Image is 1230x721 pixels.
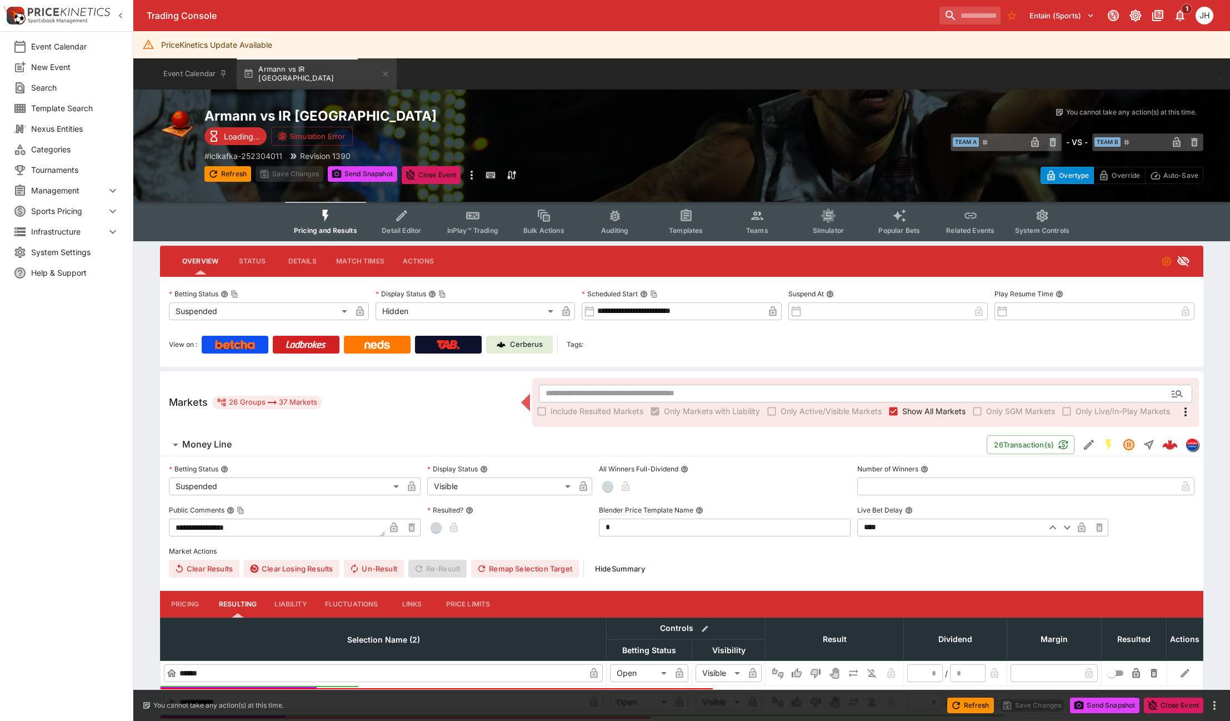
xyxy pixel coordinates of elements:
button: Pricing [160,591,210,618]
button: Betting Status [221,465,228,473]
button: Un-Result [344,560,403,578]
p: Loading... [224,131,260,142]
h5: Markets [169,396,208,409]
button: Documentation [1148,6,1168,26]
th: Margin [1007,618,1102,660]
label: Tags: [567,336,583,354]
span: Team B [1094,137,1121,147]
img: Neds [364,340,389,349]
div: Visible [696,664,744,682]
label: View on : [169,336,197,354]
div: 5097cf0a-9b91-454a-b005-80efe5fefed1 [1162,437,1178,453]
span: Only SGM Markets [986,405,1055,417]
div: Event type filters [285,202,1078,241]
p: Blender Price Template Name [599,505,693,515]
button: Actions [393,248,443,275]
th: Result [766,618,904,660]
button: Clear Results [169,560,239,578]
button: Lose [807,664,824,682]
span: Bulk Actions [523,226,564,235]
p: Scheduled Start [582,289,638,299]
span: Re-Result [408,560,467,578]
p: You cannot take any action(s) at this time. [1066,107,1197,117]
button: Event Calendar [157,58,234,89]
div: Open [610,664,671,682]
p: Revision 1390 [300,150,351,162]
span: InPlay™ Trading [447,226,498,235]
h6: Money Line [182,439,232,450]
button: Copy To Clipboard [438,290,446,298]
button: All Winners Full-Dividend [681,465,688,473]
h6: - VS - [1066,136,1088,148]
button: Simulation Error [271,127,353,146]
button: Toggle light/dark mode [1126,6,1146,26]
svg: Suspended [1161,256,1172,267]
button: Suspend At [826,290,834,298]
span: Nexus Entities [31,123,119,135]
button: Copy To Clipboard [231,290,238,298]
button: Price Limits [437,591,499,618]
button: Status [227,248,277,275]
span: Pricing and Results [294,226,357,235]
button: Not Set [769,664,787,682]
button: Notifications [1170,6,1190,26]
span: Only Active/Visible Markets [781,405,882,417]
button: Resulting [210,591,266,618]
span: Auditing [601,226,628,235]
label: Market Actions [169,543,1194,560]
span: Event Calendar [31,41,119,52]
span: Team A [953,137,979,147]
img: Betcha [215,340,255,349]
p: Display Status [427,464,478,474]
button: Straight [1139,435,1159,455]
th: Actions [1167,618,1203,660]
span: Visibility [700,644,758,657]
svg: Hidden [1177,255,1190,268]
button: Display Status [480,465,488,473]
button: more [465,166,478,184]
button: Jordan Hughes [1192,3,1217,28]
input: search [939,7,1001,24]
th: Dividend [904,618,1007,660]
button: Remap Selection Target [471,560,579,578]
button: Refresh [204,166,251,182]
span: Templates [669,226,703,235]
th: Controls [607,618,766,639]
button: Push [844,664,862,682]
button: Liability [266,591,316,618]
button: No Bookmarks [1003,7,1021,24]
svg: Suspended [1122,438,1136,451]
button: Betting StatusCopy To Clipboard [221,290,228,298]
p: Overtype [1059,170,1089,181]
span: Only Live/In-Play Markets [1076,405,1170,417]
p: You cannot take any action(s) at this time. [153,700,284,710]
button: more [1208,699,1221,712]
span: Related Events [946,226,994,235]
span: System Settings [31,246,119,258]
span: System Controls [1015,226,1069,235]
button: Refresh [947,698,994,713]
img: TabNZ [437,340,460,349]
button: Clear Losing Results [244,560,339,578]
button: Edit Detail [1079,435,1099,455]
p: Copy To Clipboard [204,150,282,162]
p: All Winners Full-Dividend [599,464,678,474]
span: Sports Pricing [31,205,106,217]
p: Auto-Save [1163,170,1198,181]
img: PriceKinetics [28,8,110,16]
button: Links [387,591,437,618]
div: 26 Groups 37 Markets [217,396,317,409]
button: HideSummary [588,560,652,578]
button: Public CommentsCopy To Clipboard [227,506,234,514]
button: Overview [173,248,227,275]
span: Help & Support [31,267,119,279]
img: Sportsbook Management [28,18,88,23]
img: Cerberus [497,340,506,349]
img: PriceKinetics Logo [3,4,26,27]
span: Betting Status [610,644,688,657]
span: Include Resulted Markets [551,405,643,417]
button: Eliminated In Play [863,664,881,682]
p: Betting Status [169,464,218,474]
div: Jordan Hughes [1196,7,1213,24]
